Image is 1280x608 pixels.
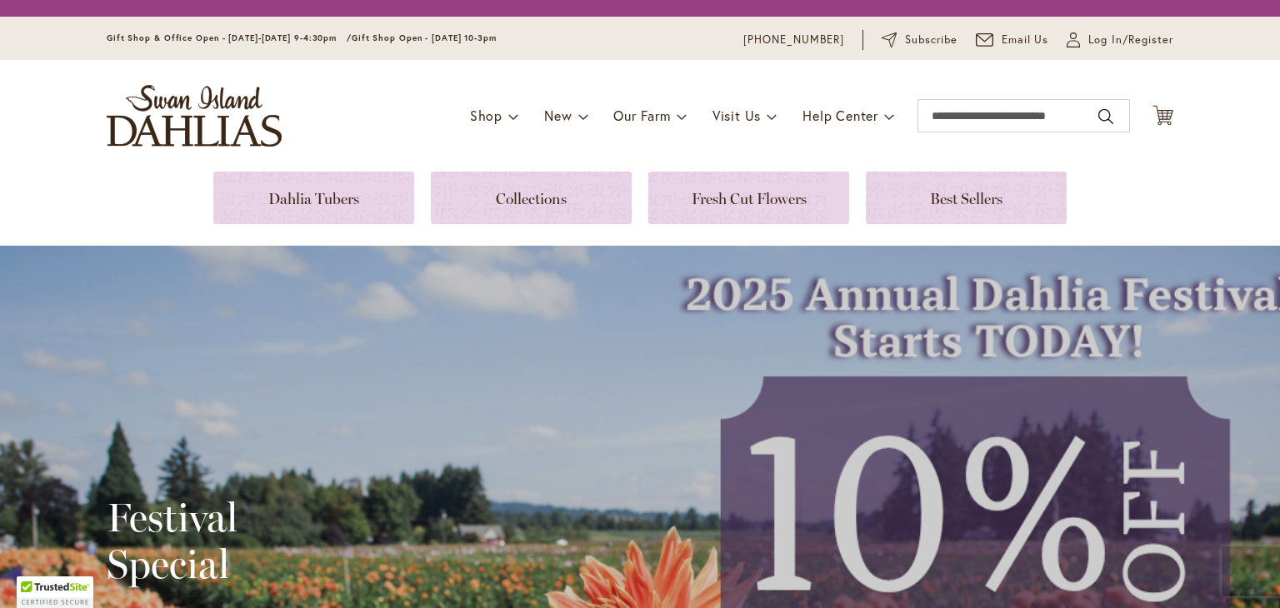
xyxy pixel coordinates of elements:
[107,85,282,147] a: store logo
[802,107,878,124] span: Help Center
[470,107,502,124] span: Shop
[1002,32,1049,48] span: Email Us
[352,32,497,43] span: Gift Shop Open - [DATE] 10-3pm
[976,32,1049,48] a: Email Us
[107,32,352,43] span: Gift Shop & Office Open - [DATE]-[DATE] 9-4:30pm /
[1098,103,1113,130] button: Search
[613,107,670,124] span: Our Farm
[1067,32,1173,48] a: Log In/Register
[17,576,93,608] div: TrustedSite Certified
[905,32,957,48] span: Subscribe
[712,107,761,124] span: Visit Us
[882,32,957,48] a: Subscribe
[743,32,844,48] a: [PHONE_NUMBER]
[544,107,572,124] span: New
[107,494,539,587] h2: Festival Special
[1088,32,1173,48] span: Log In/Register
